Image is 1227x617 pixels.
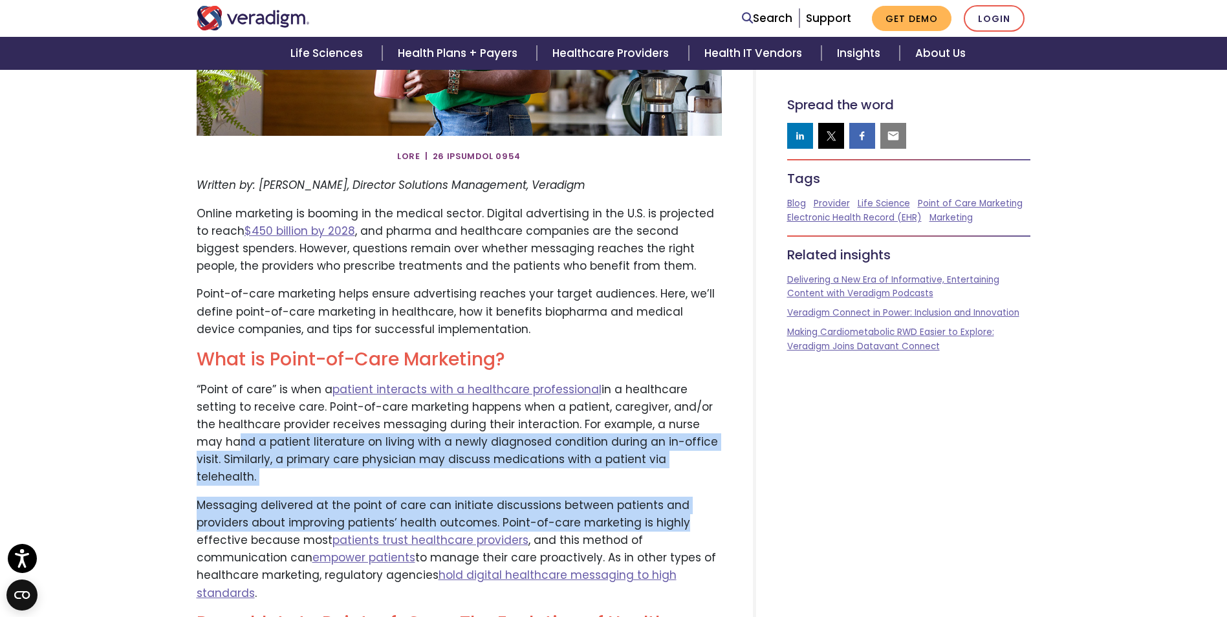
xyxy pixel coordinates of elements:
a: Blog [787,197,806,210]
a: Support [806,10,851,26]
a: Login [964,5,1025,32]
p: Messaging delivered at the point of care can initiate discussions between patients and providers ... [197,497,722,602]
span: Lore | 26 Ipsumdol 0954 [397,146,521,167]
a: $450 billion by 2028 [244,223,355,239]
a: Delivering a New Era of Informative, Entertaining Content with Veradigm Podcasts [787,274,999,300]
a: Point of Care Marketing [918,197,1023,210]
a: patient interacts with a healthcare professional [332,382,602,397]
a: Provider [814,197,850,210]
a: Life Sciences [275,37,382,70]
a: Veradigm Connect in Power: Inclusion and Innovation [787,307,1019,319]
a: Get Demo [872,6,951,31]
a: Insights [821,37,900,70]
a: Healthcare Providers [537,37,688,70]
h5: Tags [787,171,1031,186]
a: Health IT Vendors [689,37,821,70]
a: empower patients [312,550,415,565]
a: Making Cardiometabolic RWD Easier to Explore: Veradigm Joins Datavant Connect [787,326,994,352]
em: Written by: [PERSON_NAME], Director Solutions Management, Veradigm [197,177,585,193]
p: Point-of-care marketing helps ensure advertising reaches your target audiences. Here, we’ll defin... [197,285,722,338]
a: patients trust healthcare providers [332,532,528,548]
h2: What is Point-of-Care Marketing? [197,349,722,371]
p: Online marketing is booming in the medical sector. Digital advertising in the U.S. is projected t... [197,205,722,276]
a: Life Science [858,197,910,210]
a: About Us [900,37,981,70]
h5: Spread the word [787,97,1031,113]
img: email sharing button [887,129,900,142]
a: Search [742,10,792,27]
p: “Point of care” is when a in a healthcare setting to receive care. Point-of-care marketing happen... [197,381,722,486]
a: Electronic Health Record (EHR) [787,211,922,224]
img: twitter sharing button [825,129,838,142]
button: Open CMP widget [6,579,38,611]
a: Marketing [929,211,973,224]
img: facebook sharing button [856,129,869,142]
iframe: Drift Chat Widget [1162,552,1211,601]
img: Veradigm logo [197,6,310,30]
a: Health Plans + Payers [382,37,537,70]
a: hold digital healthcare messaging to high standards [197,567,677,600]
h5: Related insights [787,247,1031,263]
img: linkedin sharing button [794,129,807,142]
